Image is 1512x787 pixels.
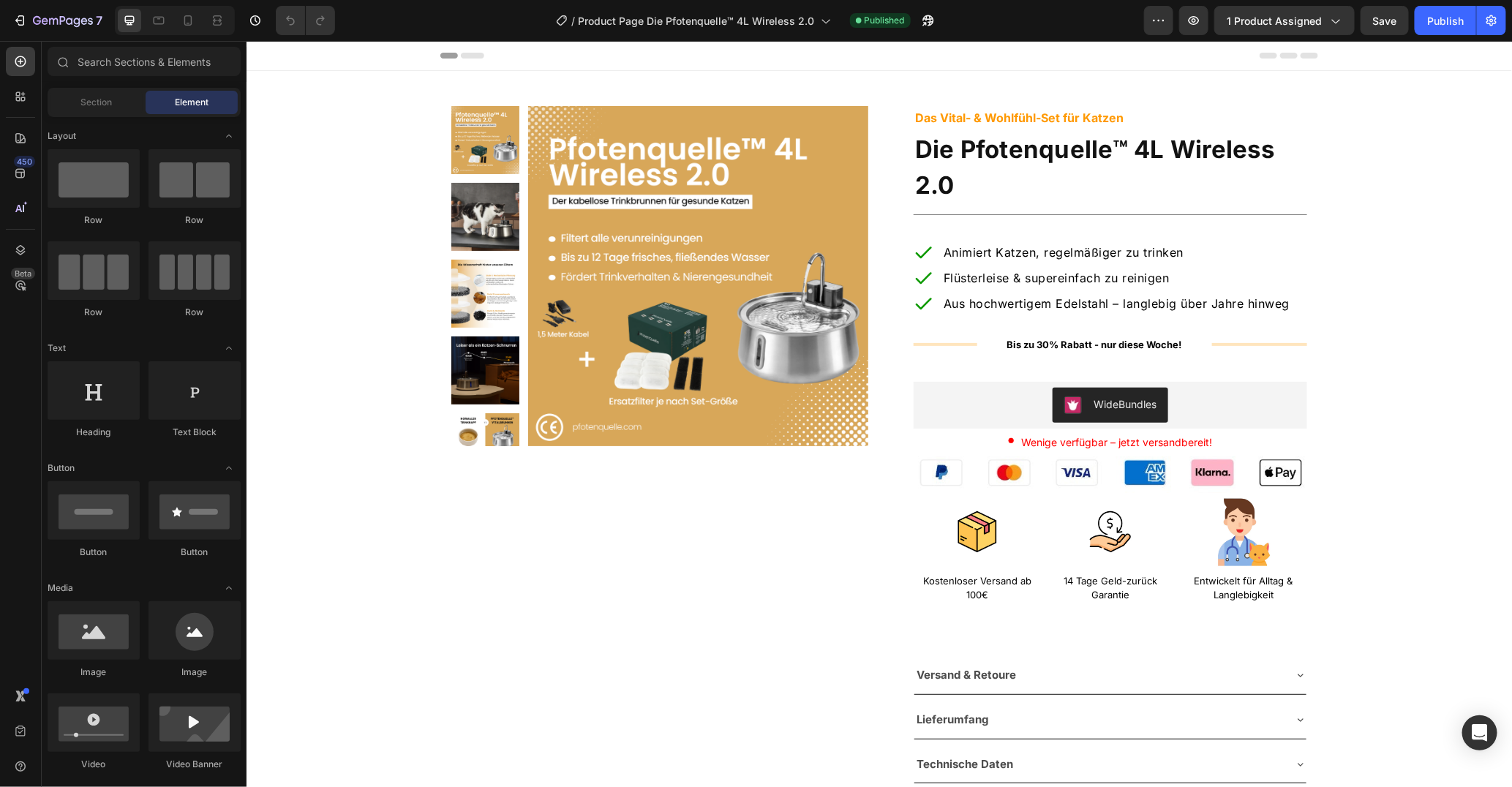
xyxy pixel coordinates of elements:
span: Media [48,581,73,595]
div: 450 [14,156,35,167]
span: Element [175,96,208,109]
p: Animiert Katzen, regelmäßiger zu trinken [697,203,1043,220]
strong: Technische Daten [670,716,767,730]
input: Search Sections & Elements [48,47,241,76]
strong: Lieferumfang [670,671,742,685]
span: Kostenloser Versand ab 100€ [677,534,785,560]
span: Save [1373,15,1397,27]
div: Image [148,666,241,679]
img: Wide%20Bundles.png [818,355,835,373]
button: Publish [1415,6,1476,35]
h1: Die Pfotenquelle™ 4L Wireless 2.0 [667,89,1061,165]
div: Row [148,306,241,319]
div: Row [48,306,140,319]
span: Wenige verfügbar – jetzt versandbereit! [775,393,966,409]
strong: Versand & Retoure [670,627,770,641]
span: Published [865,14,905,27]
span: Toggle open [217,456,241,480]
div: Image [48,666,140,679]
div: Open Intercom Messenger [1462,715,1497,750]
div: WideBundles [847,355,910,371]
p: Flüsterleise & supereinfach zu reinigen [697,228,1043,246]
span: Button [48,462,75,475]
button: 1 product assigned [1214,6,1355,35]
strong: Bis zu 30% Rabatt - nur diese Woche! [761,298,936,309]
button: Save [1361,6,1409,35]
iframe: Design area [247,41,1512,787]
div: Beta [11,268,35,279]
div: Row [48,214,140,227]
img: gempages_567733187413803941-c23b7126-56a9-4756-88fa-19c534e11b95.webp [694,454,767,527]
span: Entwickelt für Alltag & Langlebigkeit [948,534,1047,560]
div: Heading [48,426,140,439]
img: gempages_567733187413803941-eacd52da-1024-4362-b4c1-4f4eb493b9c7.webp [960,454,1034,527]
div: Button [148,546,241,559]
span: 1 product assigned [1227,13,1322,29]
span: Toggle open [217,124,241,148]
div: Video Banner [148,758,241,771]
div: Publish [1427,13,1464,29]
button: WideBundles [806,347,922,382]
span: Text [48,342,66,355]
span: Layout [48,129,76,143]
div: Button [48,546,140,559]
span: Product Page Die Pfotenquelle™ 4L Wireless 2.0 [579,13,815,29]
button: 7 [6,6,109,35]
span: Toggle open [217,336,241,360]
span: 14 Tage Geld-zurück Garantie [817,534,911,560]
div: Video [48,758,140,771]
div: Text Block [148,426,241,439]
div: Row [148,214,241,227]
p: Aus hochwertigem Edelstahl – langlebig über Jahre hinweg [697,254,1043,271]
span: Section [81,96,113,109]
span: / [572,13,576,29]
img: gempages_567733187413803941-0b939cdd-86c8-4564-8f75-ced14ef5b3ed.webp [827,454,900,527]
p: 7 [96,12,102,29]
span: Toggle open [217,576,241,600]
p: Das Vital- & Wohlfühl-Set für Katzen [669,67,1059,88]
div: Undo/Redo [276,6,335,35]
img: gempages_567733187413803941-583d5592-9e6b-4066-97a7-186d217e59e6.jpg [667,415,1061,454]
